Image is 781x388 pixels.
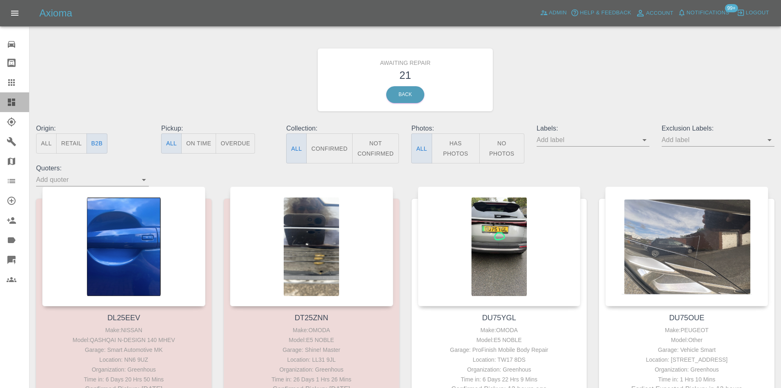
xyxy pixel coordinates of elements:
[107,314,140,322] a: DL25EEV
[44,335,203,345] div: Model: QASHQAI N-DESIGN 140 MHEV
[232,325,391,335] div: Make: OMODA
[232,355,391,365] div: Location: LL31 9JL
[36,173,137,186] input: Add quoter
[87,133,108,154] button: B2B
[411,133,432,163] button: All
[646,9,674,18] span: Account
[161,124,274,133] p: Pickup:
[44,365,203,374] div: Organization: Greenhous
[286,124,399,133] p: Collection:
[324,55,487,67] h6: Awaiting Repair
[295,314,328,322] a: DT25ZNN
[432,133,480,163] button: Has Photos
[36,133,57,154] button: All
[569,7,633,19] button: Help & Feedback
[44,325,203,335] div: Make: NISSAN
[607,335,766,345] div: Model: Other
[181,133,216,154] button: On Time
[386,86,424,103] a: Back
[232,374,391,384] div: Time in: 26 Days 1 Hrs 26 Mins
[725,4,738,12] span: 99+
[537,133,637,146] input: Add label
[420,345,579,355] div: Garage: ProFinish Mobile Body Repair
[420,374,579,384] div: Time in: 6 Days 22 Hrs 9 Mins
[549,8,567,18] span: Admin
[5,3,25,23] button: Open drawer
[138,174,150,186] button: Open
[482,314,516,322] a: DU75YGL
[44,345,203,355] div: Garage: Smart Automotive MK
[537,124,649,133] p: Labels:
[662,124,774,133] p: Exclusion Labels:
[639,134,650,146] button: Open
[232,335,391,345] div: Model: E5 NOBLE
[735,7,771,19] button: Logout
[607,374,766,384] div: Time in: 1 Hrs 10 Mins
[411,124,524,133] p: Photos:
[420,355,579,365] div: Location: TW17 8DS
[420,365,579,374] div: Organization: Greenhous
[607,355,766,365] div: Location: [STREET_ADDRESS]
[607,365,766,374] div: Organization: Greenhous
[324,67,487,83] h3: 21
[420,335,579,345] div: Model: E5 NOBLE
[36,124,149,133] p: Origin:
[676,7,731,19] button: Notifications
[662,133,762,146] input: Add label
[352,133,399,163] button: Not Confirmed
[479,133,524,163] button: No Photos
[44,355,203,365] div: Location: NN6 9UZ
[669,314,704,322] a: DU75OUE
[232,345,391,355] div: Garage: Shine! Master
[44,374,203,384] div: Time in: 6 Days 20 Hrs 50 Mins
[232,365,391,374] div: Organization: Greenhous
[538,7,569,19] a: Admin
[580,8,631,18] span: Help & Feedback
[633,7,676,20] a: Account
[286,133,307,163] button: All
[56,133,87,154] button: Retail
[161,133,182,154] button: All
[39,7,72,20] h5: Axioma
[306,133,352,163] button: Confirmed
[764,134,775,146] button: Open
[607,325,766,335] div: Make: PEUGEOT
[36,163,149,173] p: Quoters:
[216,133,255,154] button: Overdue
[420,325,579,335] div: Make: OMODA
[607,345,766,355] div: Garage: Vehicle Smart
[746,8,769,18] span: Logout
[687,8,729,18] span: Notifications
